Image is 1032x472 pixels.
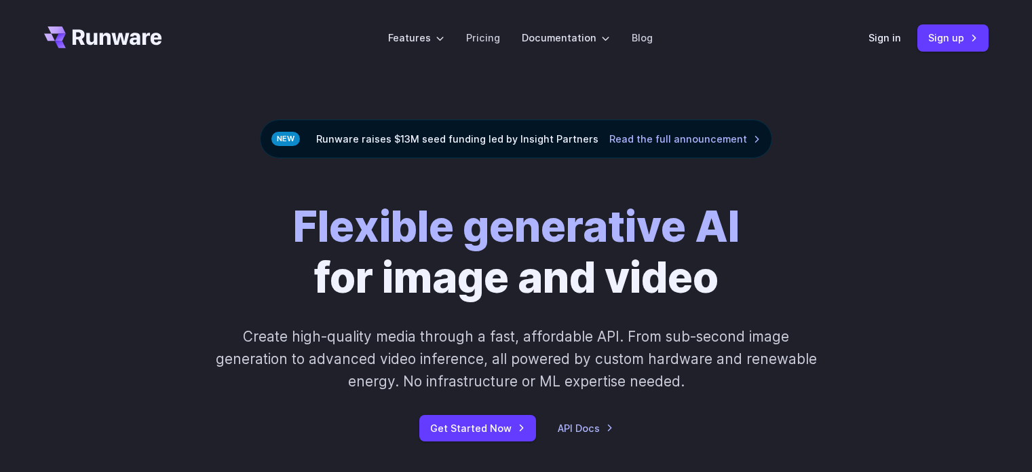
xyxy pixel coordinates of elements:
a: API Docs [558,420,613,436]
p: Create high-quality media through a fast, affordable API. From sub-second image generation to adv... [214,325,818,393]
a: Read the full announcement [609,131,761,147]
a: Get Started Now [419,415,536,441]
label: Features [388,30,444,46]
div: Runware raises $13M seed funding led by Insight Partners [260,120,772,158]
a: Go to / [44,26,162,48]
a: Blog [632,30,653,46]
a: Sign in [868,30,901,46]
strong: Flexible generative AI [293,201,740,252]
a: Sign up [917,24,989,51]
label: Documentation [522,30,610,46]
a: Pricing [466,30,500,46]
h1: for image and video [293,202,740,304]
